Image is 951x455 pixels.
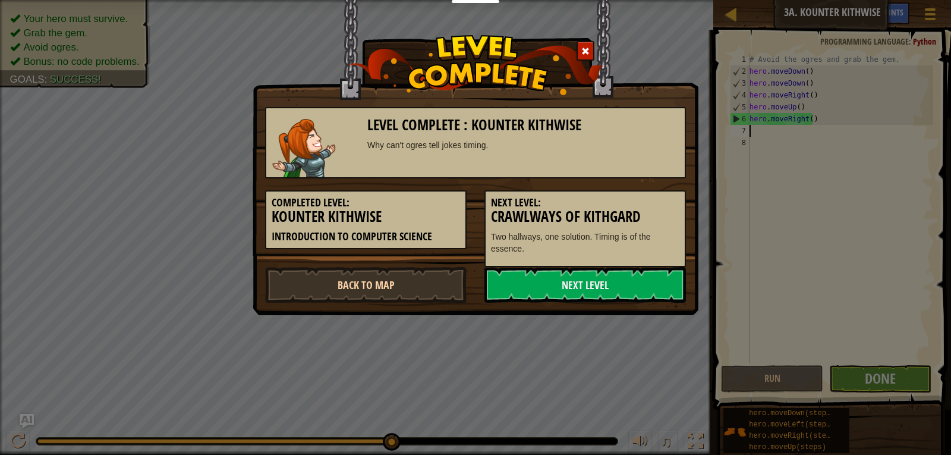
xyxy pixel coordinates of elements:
[272,231,460,243] h5: Introduction to Computer Science
[484,267,686,303] a: Next Level
[265,267,467,303] a: Back to Map
[491,209,679,225] h3: Crawlways of Kithgard
[272,197,460,209] h5: Completed Level:
[272,119,336,177] img: captain.png
[491,197,679,209] h5: Next Level:
[367,139,679,151] div: Why can't ogres tell jokes timing.
[272,209,460,225] h3: Kounter Kithwise
[348,35,603,95] img: level_complete.png
[491,231,679,255] p: Two hallways, one solution. Timing is of the essence.
[367,117,679,133] h3: Level Complete : Kounter Kithwise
